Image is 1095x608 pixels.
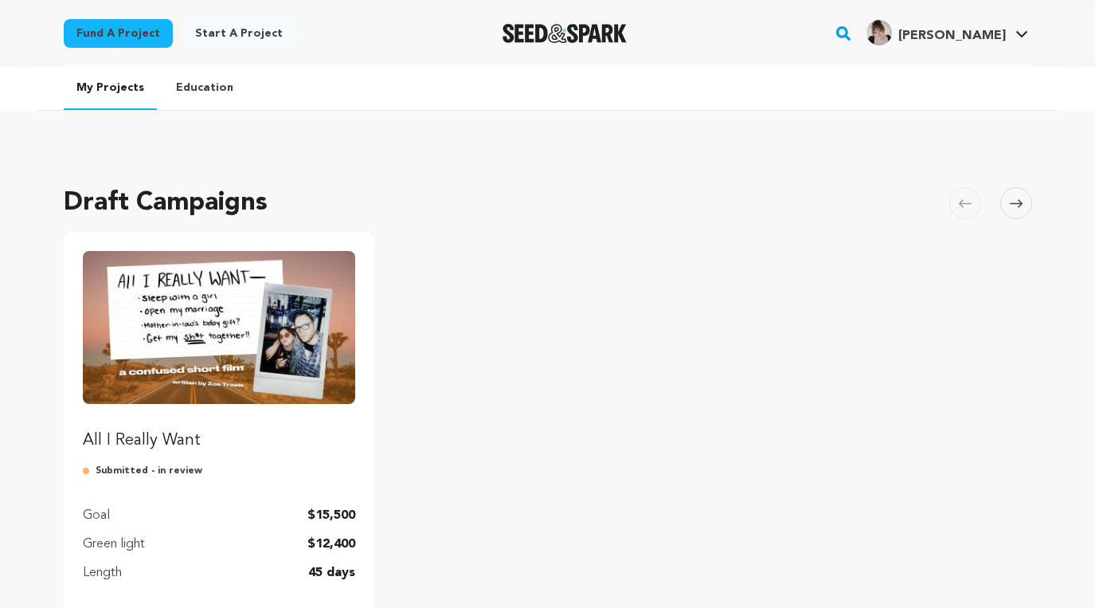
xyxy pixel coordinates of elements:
p: $12,400 [307,535,355,554]
p: All I Really Want [83,430,356,452]
img: Seed&Spark Logo Dark Mode [503,24,628,43]
p: Length [83,563,122,583]
img: submitted-for-review.svg [83,465,96,477]
a: Education [163,67,246,108]
p: Green light [83,535,145,554]
p: 45 days [308,563,355,583]
h2: Draft Campaigns [64,184,268,222]
a: Fund a project [64,19,173,48]
p: Goal [83,506,110,525]
a: Katya K.'s Profile [863,17,1031,45]
img: d1c5c6e43098ef0c.jpg [866,20,892,45]
div: Katya K.'s Profile [866,20,1006,45]
a: Fund All I Really Want [83,251,356,452]
p: $15,500 [307,506,355,525]
a: Start a project [182,19,295,48]
a: Seed&Spark Homepage [503,24,628,43]
p: Submitted - in review [83,465,356,477]
span: [PERSON_NAME] [898,29,1006,42]
a: My Projects [64,67,157,110]
span: Katya K.'s Profile [863,17,1031,50]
